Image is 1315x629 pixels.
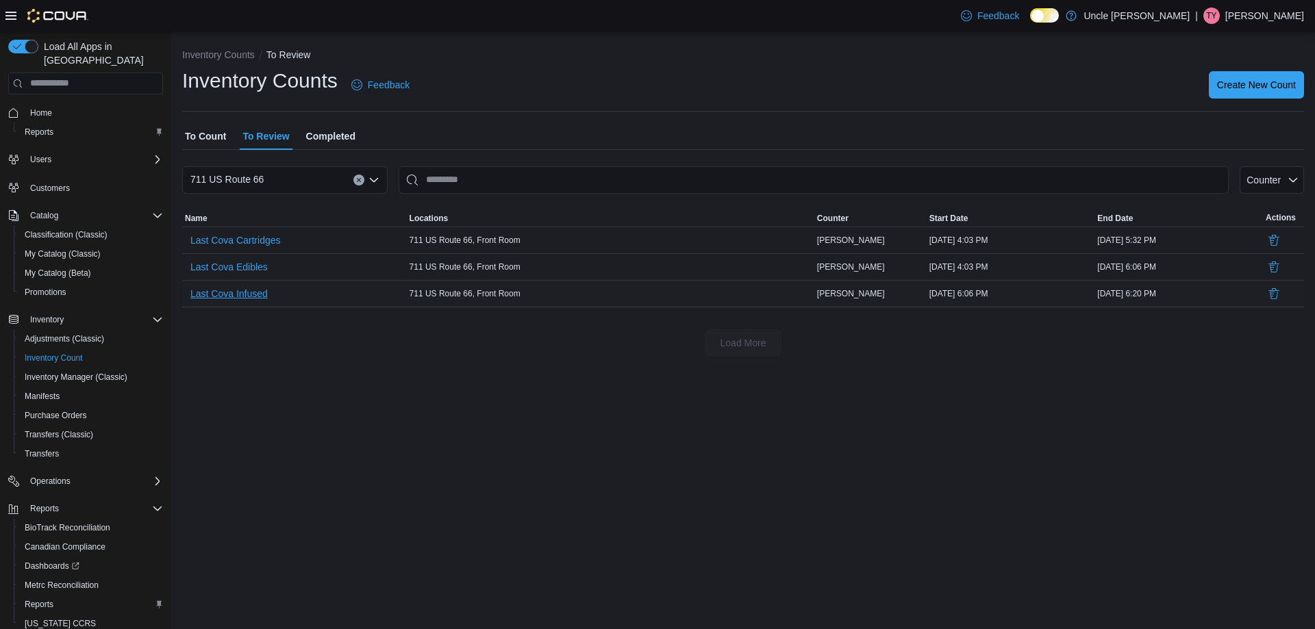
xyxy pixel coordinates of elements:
[25,473,76,489] button: Operations
[19,407,92,424] a: Purchase Orders
[368,175,379,185] button: Open list of options
[190,171,264,188] span: 711 US Route 66
[182,49,255,60] button: Inventory Counts
[14,556,168,576] a: Dashboards
[25,618,96,629] span: [US_STATE] CCRS
[25,180,75,196] a: Customers
[19,350,88,366] a: Inventory Count
[407,259,814,275] div: 711 US Route 66, Front Room
[25,599,53,610] span: Reports
[19,539,111,555] a: Canadian Compliance
[927,259,1095,275] div: [DATE] 4:03 PM
[190,233,281,247] span: Last Cova Cartridges
[14,368,168,387] button: Inventory Manager (Classic)
[1203,8,1220,24] div: Taylor Yates
[14,264,168,283] button: My Catalog (Beta)
[19,124,163,140] span: Reports
[407,285,814,302] div: 711 US Route 66, Front Room
[25,207,163,224] span: Catalog
[25,268,91,279] span: My Catalog (Beta)
[25,248,101,259] span: My Catalog (Classic)
[266,49,311,60] button: To Review
[19,407,163,424] span: Purchase Orders
[399,166,1229,194] input: This is a search bar. After typing your query, hit enter to filter the results lower in the page.
[19,539,163,555] span: Canadian Compliance
[25,179,163,196] span: Customers
[30,210,58,221] span: Catalog
[705,329,781,357] button: Load More
[306,123,355,150] span: Completed
[927,210,1095,227] button: Start Date
[30,154,51,165] span: Users
[185,230,286,251] button: Last Cova Cartridges
[30,314,64,325] span: Inventory
[1247,175,1281,185] span: Counter
[817,261,885,272] span: [PERSON_NAME]
[407,232,814,248] div: 711 US Route 66, Front Room
[19,369,163,385] span: Inventory Manager (Classic)
[19,369,133,385] a: Inventory Manager (Classic)
[817,288,885,299] span: [PERSON_NAME]
[1240,166,1304,194] button: Counter
[27,9,88,23] img: Cova
[3,499,168,518] button: Reports
[25,229,108,240] span: Classification (Classic)
[19,227,163,243] span: Classification (Classic)
[19,331,110,347] a: Adjustments (Classic)
[817,213,849,224] span: Counter
[1084,8,1190,24] p: Uncle [PERSON_NAME]
[19,124,59,140] a: Reports
[25,473,163,489] span: Operations
[19,388,65,405] a: Manifests
[25,311,163,328] span: Inventory
[185,283,273,304] button: Last Cova Infused
[19,446,64,462] a: Transfers
[1266,232,1282,248] button: Delete
[1030,8,1059,23] input: Dark Mode
[1209,71,1304,99] button: Create New Count
[19,577,163,593] span: Metrc Reconciliation
[1094,259,1263,275] div: [DATE] 6:06 PM
[25,352,83,363] span: Inventory Count
[25,311,69,328] button: Inventory
[19,284,163,300] span: Promotions
[19,426,99,443] a: Transfers (Classic)
[14,595,168,614] button: Reports
[3,177,168,197] button: Customers
[19,227,113,243] a: Classification (Classic)
[19,519,163,536] span: BioTrack Reconciliation
[14,283,168,302] button: Promotions
[38,40,163,67] span: Load All Apps in [GEOGRAPHIC_DATA]
[190,260,268,274] span: Last Cova Edibles
[3,103,168,123] button: Home
[30,183,70,194] span: Customers
[1195,8,1198,24] p: |
[3,472,168,491] button: Operations
[19,426,163,443] span: Transfers (Classic)
[25,127,53,138] span: Reports
[19,265,163,281] span: My Catalog (Beta)
[19,331,163,347] span: Adjustments (Classic)
[25,500,163,517] span: Reports
[25,448,59,459] span: Transfers
[182,48,1304,64] nav: An example of EuiBreadcrumbs
[242,123,289,150] span: To Review
[30,107,52,118] span: Home
[185,123,226,150] span: To Count
[977,9,1019,23] span: Feedback
[25,429,93,440] span: Transfers (Classic)
[25,541,105,552] span: Canadian Compliance
[1094,285,1263,302] div: [DATE] 6:20 PM
[19,596,163,613] span: Reports
[25,151,163,168] span: Users
[1225,8,1304,24] p: [PERSON_NAME]
[927,285,1095,302] div: [DATE] 6:06 PM
[14,123,168,142] button: Reports
[25,105,58,121] a: Home
[25,410,87,421] span: Purchase Orders
[929,213,968,224] span: Start Date
[182,210,407,227] button: Name
[1266,285,1282,302] button: Delete
[185,257,273,277] button: Last Cova Edibles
